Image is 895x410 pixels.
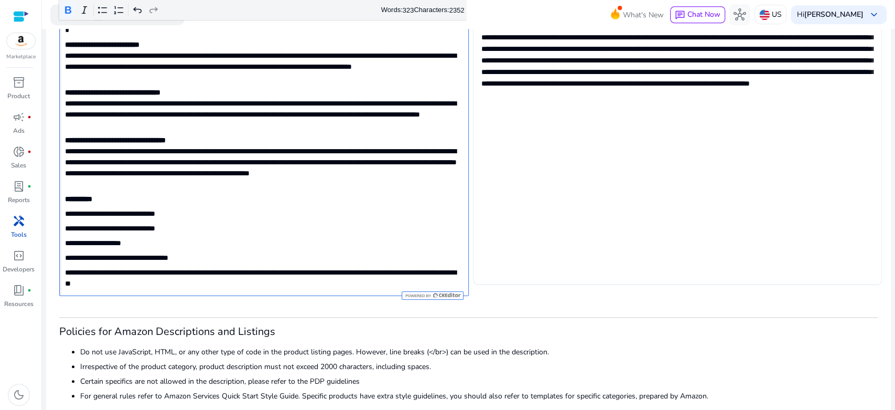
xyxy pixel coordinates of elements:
span: fiber_manual_record [27,184,31,188]
p: Product [7,91,30,101]
p: Ads [13,126,25,135]
b: [PERSON_NAME] [804,9,864,19]
p: Developers [3,265,35,274]
li: Irrespective of the product category, product description must not exceed 2000 characters, includ... [80,361,878,372]
span: book_4 [13,284,25,297]
span: donut_small [13,145,25,158]
span: dark_mode [13,388,25,401]
div: Words: Characters: [381,4,465,17]
label: 323 [403,6,414,14]
span: code_blocks [13,249,25,262]
li: Do not use JavaScript, HTML, or any other type of code in the product listing pages. However, lin... [80,346,878,358]
button: chatChat Now [670,6,725,23]
span: inventory_2 [13,76,25,89]
li: Certain specifics are not allowed in the description, please refer to the PDP guidelines [80,376,878,387]
span: Chat Now [687,9,720,19]
span: keyboard_arrow_down [868,8,880,21]
span: search [59,8,71,21]
span: chat [675,10,685,20]
label: 2352 [449,6,465,14]
span: fiber_manual_record [27,115,31,119]
img: us.svg [759,9,770,20]
h3: Policies for Amazon Descriptions and Listings [59,325,878,338]
p: Sales [11,161,26,170]
button: hub [729,4,750,25]
span: fiber_manual_record [27,288,31,292]
span: lab_profile [13,180,25,193]
li: For general rules refer to Amazon Services Quick Start Style Guide. Specific products have extra ... [80,391,878,402]
p: Reports [8,195,30,205]
span: Powered by [404,293,431,298]
p: Tools [11,230,27,239]
span: handyman [13,215,25,227]
p: Resources [4,299,34,309]
span: hub [734,8,746,21]
span: campaign [13,111,25,123]
img: amazon.svg [7,33,35,49]
p: US [772,5,782,24]
p: Hi [797,11,864,18]
span: What's New [623,6,664,24]
p: Marketplace [6,53,36,61]
span: fiber_manual_record [27,150,31,154]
